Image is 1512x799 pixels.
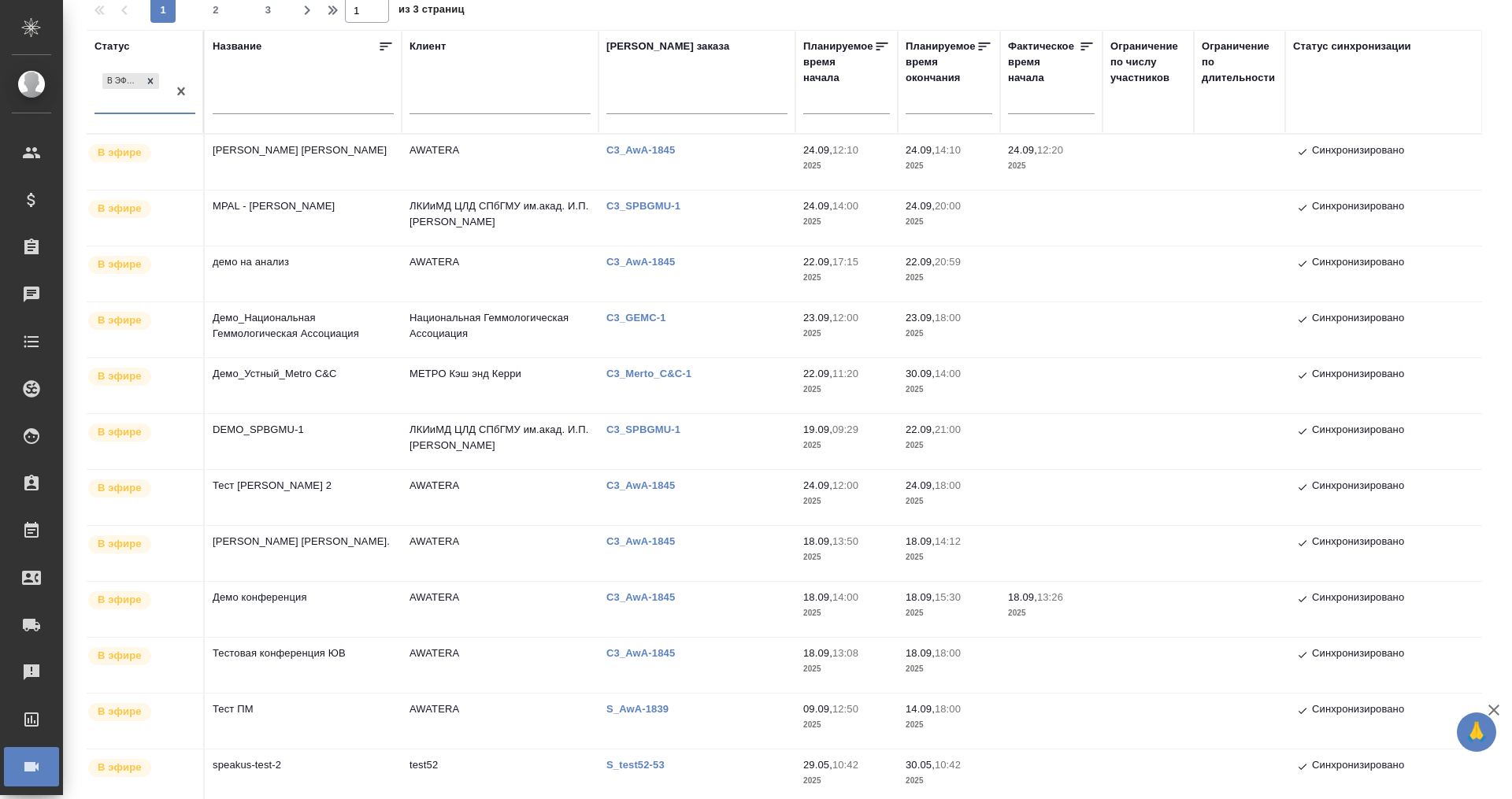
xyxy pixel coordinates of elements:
p: 18:00 [935,312,961,324]
p: 2025 [1008,605,1095,621]
p: Синхронизировано [1312,422,1404,441]
td: Демо конференция [205,582,402,637]
div: Статус синхронизации [1293,39,1411,54]
td: AWATERA [402,135,598,190]
p: 23.09, [906,312,935,324]
a: C3_SPBGMU-1 [606,424,692,435]
p: 2025 [803,326,890,342]
span: 🙏 [1463,716,1490,749]
p: 2025 [906,661,992,677]
p: В эфире [98,201,142,216]
p: 18.09, [906,647,935,659]
td: AWATERA [402,582,598,637]
p: 24.09, [803,479,832,491]
p: 13:26 [1037,591,1063,603]
p: 29.05, [803,759,832,771]
p: 11:20 [832,368,858,379]
td: Тестовая конференция ЮВ [205,638,402,693]
p: Синхронизировано [1312,645,1404,664]
p: Синхронизировано [1312,701,1404,720]
p: 22.09, [803,256,832,268]
p: 19.09, [803,424,832,435]
p: 30.09, [906,368,935,379]
p: 18:00 [935,647,961,659]
p: 2025 [803,270,890,286]
div: Ограничение по длительности [1202,39,1277,86]
p: 20:00 [935,200,961,212]
p: C3_AwA-1845 [606,535,687,547]
td: демо на анализ [205,246,402,301]
td: AWATERA [402,526,598,581]
p: 22.09, [906,424,935,435]
button: 🙏 [1457,712,1496,752]
td: AWATERA [402,246,598,301]
div: Фактическое время начала [1008,39,1079,86]
p: C3_AwA-1845 [606,479,687,491]
td: AWATERA [402,638,598,693]
div: Статус [94,39,130,54]
div: Планируемое время начала [803,39,874,86]
td: [PERSON_NAME] [PERSON_NAME] [205,135,402,190]
p: 2025 [803,494,890,509]
p: Синхронизировано [1312,757,1404,776]
p: 09:29 [832,424,858,435]
td: ЛКИиМД ЦЛД СПбГМУ им.акад. И.П.[PERSON_NAME] [402,191,598,246]
p: 14:12 [935,535,961,547]
p: C3_GEMC-1 [606,312,678,324]
p: 18.09, [803,647,832,659]
p: 17:15 [832,256,858,268]
p: 2025 [803,773,890,789]
p: 24.09, [906,200,935,212]
p: В эфире [98,368,142,384]
p: Синхронизировано [1312,142,1404,161]
a: C3_AwA-1845 [606,256,687,268]
a: C3_Merto_C&C-1 [606,368,703,379]
td: Национальная Геммологическая Ассоциация [402,302,598,357]
p: 15:30 [935,591,961,603]
p: 20:59 [935,256,961,268]
p: Синхронизировано [1312,478,1404,497]
p: 2025 [803,549,890,565]
div: [PERSON_NAME] заказа [606,39,729,54]
p: 12:20 [1037,144,1063,156]
p: 2025 [906,158,992,174]
td: Тест [PERSON_NAME] 2 [205,470,402,525]
p: 2025 [906,382,992,398]
p: 2025 [803,158,890,174]
p: 2025 [906,605,992,621]
p: Синхронизировано [1312,310,1404,329]
p: 14:00 [832,591,858,603]
a: C3_SPBGMU-1 [606,200,692,212]
p: 30.05, [906,759,935,771]
p: Синхронизировано [1312,534,1404,553]
p: 14:00 [832,200,858,212]
p: 18.09, [906,591,935,603]
td: AWATERA [402,470,598,525]
p: 09.09, [803,703,832,715]
td: DEMO_SPBGMU-1 [205,414,402,469]
p: 22.09, [803,368,832,379]
p: В эфире [98,536,142,552]
td: AWATERA [402,694,598,749]
a: C3_AwA-1845 [606,591,687,603]
p: C3_AwA-1845 [606,144,687,156]
p: 2025 [906,438,992,453]
div: В эфире [101,72,161,91]
div: Планируемое время окончания [906,39,976,86]
p: 10:42 [935,759,961,771]
p: 2025 [803,214,890,230]
p: В эфире [98,257,142,272]
p: 2025 [1008,158,1095,174]
div: В эфире [102,73,142,90]
p: 14:00 [935,368,961,379]
p: 18.09, [803,591,832,603]
p: 2025 [906,549,992,565]
p: 2025 [803,438,890,453]
p: 24.09, [906,479,935,491]
p: Синхронизировано [1312,590,1404,608]
div: Название [213,39,261,54]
